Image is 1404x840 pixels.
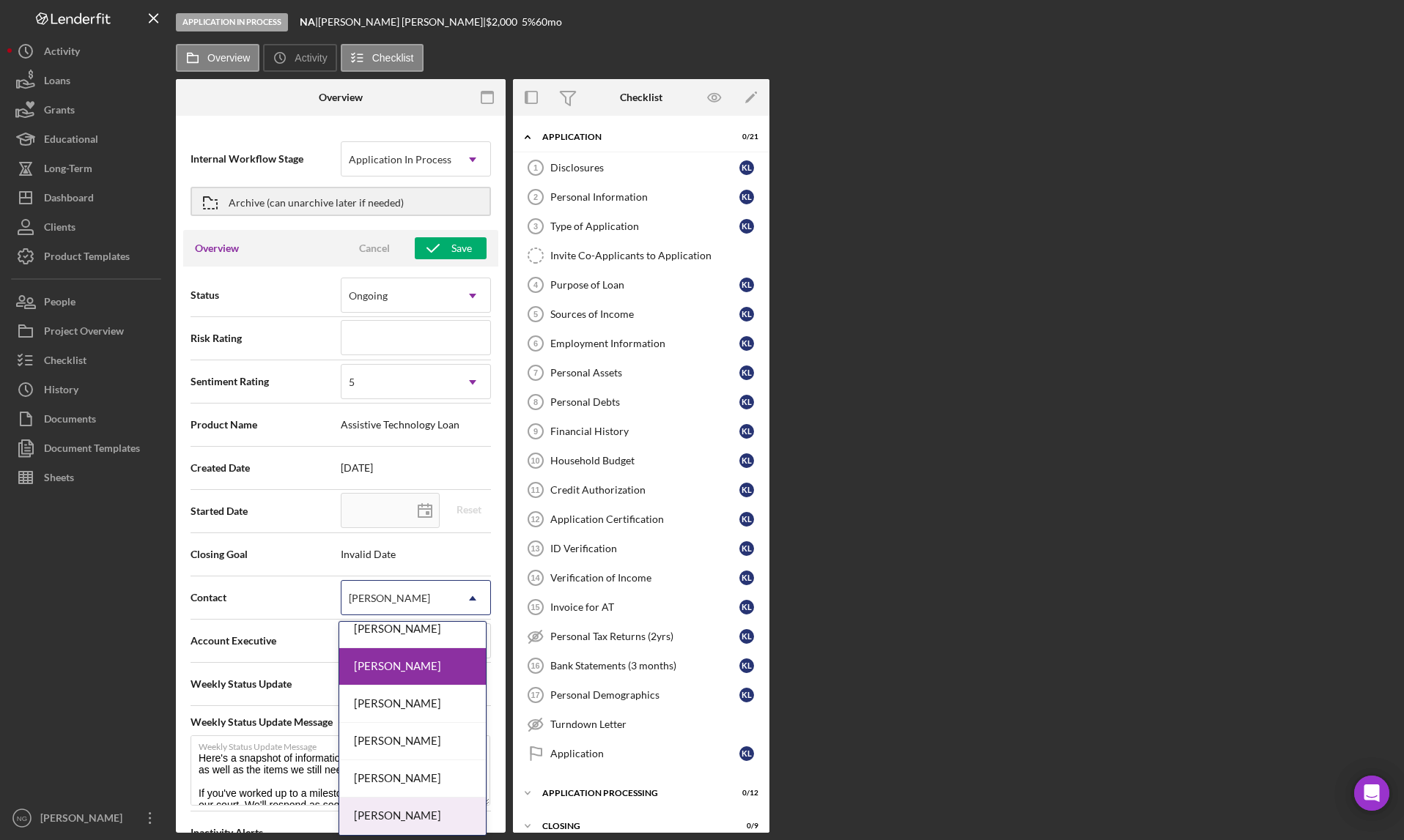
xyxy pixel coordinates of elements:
[1354,776,1389,811] div: Open Intercom Messenger
[520,241,762,270] a: Invite Co-Applicants to Application
[739,365,754,380] div: K L
[520,212,762,241] a: 3Type of ApplicationKL
[191,825,341,840] span: Inactivity Alerts
[451,237,472,259] div: Save
[739,600,754,614] div: K L
[531,691,539,699] tspan: 17
[550,631,739,642] div: Personal Tax Returns (2yrs)
[550,220,739,232] div: Type of Application
[319,92,363,103] div: Overview
[7,287,169,316] button: People
[349,154,451,166] div: Application In Process
[533,339,538,348] tspan: 6
[550,250,761,261] div: Invite Co-Applicants to Application
[520,387,762,417] a: 8Personal DebtsKL
[17,814,27,822] text: NG
[520,563,762,592] a: 14Verification of IncomeKL
[7,463,169,492] button: Sheets
[339,798,486,835] div: [PERSON_NAME]
[229,188,404,215] div: Archive (can unarchive later if needed)
[739,278,754,292] div: K L
[7,124,169,154] a: Educational
[533,163,538,172] tspan: 1
[536,16,562,28] div: 60 mo
[533,398,538,406] tspan: 8
[520,710,762,739] a: Turndown Letter
[263,44,336,72] button: Activity
[7,183,169,212] a: Dashboard
[44,37,80,70] div: Activity
[457,499,481,521] div: Reset
[7,404,169,434] a: Documents
[531,486,539,494] tspan: 11
[550,689,739,701] div: Personal Demographics
[7,154,169,183] button: Long-Term
[739,688,754,702] div: K L
[339,760,486,798] div: [PERSON_NAME]
[550,191,739,203] div: Personal Information
[339,723,486,760] div: [PERSON_NAME]
[199,736,490,752] label: Weekly Status Update Message
[295,52,327,64] label: Activity
[520,505,762,534] a: 12Application CertificationKL
[533,310,538,319] tspan: 5
[191,374,341,389] span: Sentiment Rating
[359,237,390,259] div: Cancel
[176,44,259,72] button: Overview
[7,316,169,346] button: Project Overview
[520,300,762,329] a: 5Sources of IncomeKL
[739,512,754,527] div: K L
[447,499,491,521] button: Reset
[550,572,739,584] div: Verification of Income
[550,718,761,730] div: Turndown Letter
[44,124,98,157] div: Educational
[520,651,762,680] a: 16Bank Statements (3 months)KL
[550,367,739,379] div: Personal Assets
[191,461,341,475] span: Created Date
[349,290,388,302] div: Ongoing
[739,307,754,321] div: K L
[191,417,341,432] span: Product Name
[531,544,539,553] tspan: 13
[44,242,130,275] div: Product Templates
[542,789,722,798] div: Application Processing
[732,789,758,798] div: 0 / 12
[339,611,486,648] div: [PERSON_NAME]
[339,685,486,723] div: [PERSON_NAME]
[341,419,491,431] span: Assistive Technology Loan
[191,715,491,729] span: Weekly Status Update Message
[550,543,739,554] div: ID Verification
[191,633,341,648] span: Account Executive
[191,187,491,216] button: Archive (can unarchive later if needed)
[44,346,86,379] div: Checklist
[739,453,754,468] div: K L
[550,396,739,408] div: Personal Debts
[550,513,739,525] div: Application Certification
[341,462,491,474] span: [DATE]
[550,162,739,174] div: Disclosures
[531,603,539,612] tspan: 15
[7,212,169,242] button: Clients
[520,270,762,300] a: 4Purpose of LoanKL
[739,629,754,644] div: K L
[739,160,754,175] div: K L
[44,316,124,349] div: Project Overview
[550,660,739,672] div: Bank Statements (3 months)
[533,368,538,377] tspan: 7
[520,622,762,651] a: Personal Tax Returns (2yrs)KL
[7,346,169,375] a: Checklist
[739,658,754,673] div: K L
[191,152,341,166] span: Internal Workflow Stage
[191,677,341,691] span: Weekly Status Update
[191,735,490,806] textarea: Here's a snapshot of information that has been fully approved, as well as the items we still need...
[620,92,662,103] div: Checklist
[44,95,75,128] div: Grants
[191,504,341,519] span: Started Date
[550,601,739,613] div: Invoice for AT
[44,66,70,99] div: Loans
[7,37,169,66] button: Activity
[44,287,75,320] div: People
[415,237,487,259] button: Save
